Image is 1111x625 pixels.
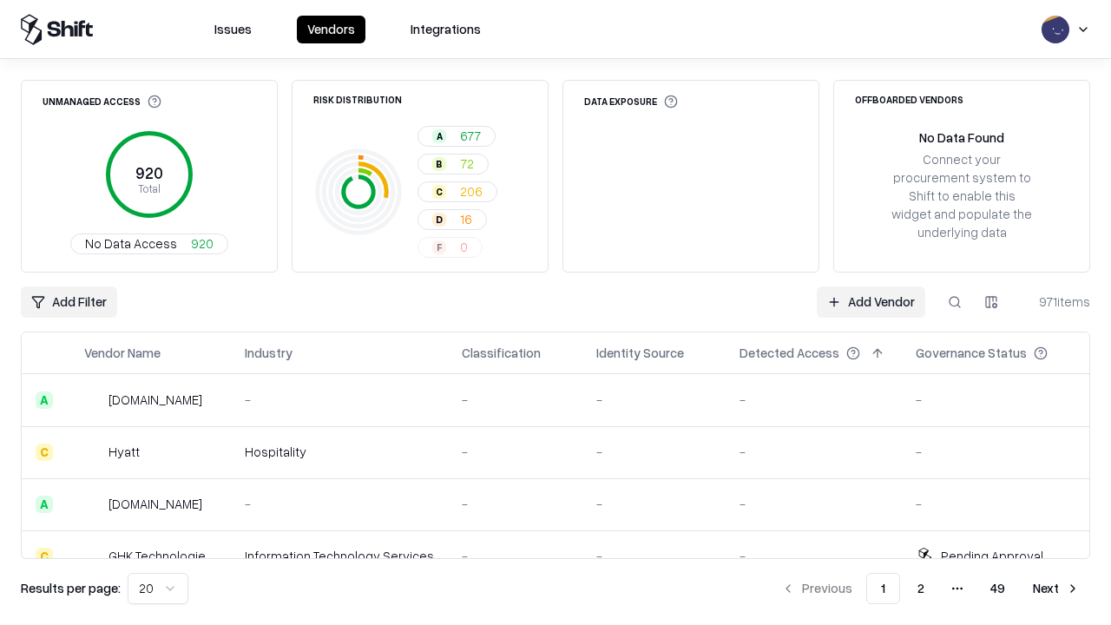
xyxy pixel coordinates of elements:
[84,496,102,513] img: primesec.co.il
[916,495,1075,513] div: -
[85,234,177,253] span: No Data Access
[432,213,446,227] div: D
[462,495,569,513] div: -
[417,209,487,230] button: D16
[245,547,434,565] div: Information Technology Services
[21,579,121,597] p: Results per page:
[740,391,888,409] div: -
[21,286,117,318] button: Add Filter
[1021,293,1090,311] div: 971 items
[460,210,472,228] span: 16
[432,129,446,143] div: A
[138,181,161,195] tspan: Total
[36,444,53,461] div: C
[432,157,446,171] div: B
[771,573,1090,604] nav: pagination
[916,391,1075,409] div: -
[36,391,53,409] div: A
[297,16,365,43] button: Vendors
[36,496,53,513] div: A
[462,443,569,461] div: -
[941,547,1043,565] div: Pending Approval
[596,547,712,565] div: -
[460,182,483,201] span: 206
[919,128,1004,147] div: No Data Found
[916,443,1075,461] div: -
[84,548,102,565] img: GHK Technologies Inc.
[740,495,888,513] div: -
[432,185,446,199] div: C
[976,573,1019,604] button: 49
[1022,573,1090,604] button: Next
[108,547,217,565] div: GHK Technologies Inc.
[460,155,474,173] span: 72
[740,344,839,362] div: Detected Access
[245,391,434,409] div: -
[596,495,712,513] div: -
[84,444,102,461] img: Hyatt
[740,547,888,565] div: -
[245,495,434,513] div: -
[84,391,102,409] img: intrado.com
[855,95,963,104] div: Offboarded Vendors
[108,443,140,461] div: Hyatt
[904,573,938,604] button: 2
[584,95,678,109] div: Data Exposure
[204,16,262,43] button: Issues
[740,443,888,461] div: -
[596,443,712,461] div: -
[108,495,202,513] div: [DOMAIN_NAME]
[245,443,434,461] div: Hospitality
[417,154,489,174] button: B72
[462,547,569,565] div: -
[817,286,925,318] a: Add Vendor
[245,344,293,362] div: Industry
[596,391,712,409] div: -
[108,391,202,409] div: [DOMAIN_NAME]
[890,150,1034,242] div: Connect your procurement system to Shift to enable this widget and populate the underlying data
[191,234,214,253] span: 920
[417,181,497,202] button: C206
[36,548,53,565] div: C
[866,573,900,604] button: 1
[43,95,161,109] div: Unmanaged Access
[596,344,684,362] div: Identity Source
[135,163,163,182] tspan: 920
[460,127,481,145] span: 677
[417,126,496,147] button: A677
[70,234,228,254] button: No Data Access920
[400,16,491,43] button: Integrations
[313,95,402,104] div: Risk Distribution
[84,344,161,362] div: Vendor Name
[462,391,569,409] div: -
[916,344,1027,362] div: Governance Status
[462,344,541,362] div: Classification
